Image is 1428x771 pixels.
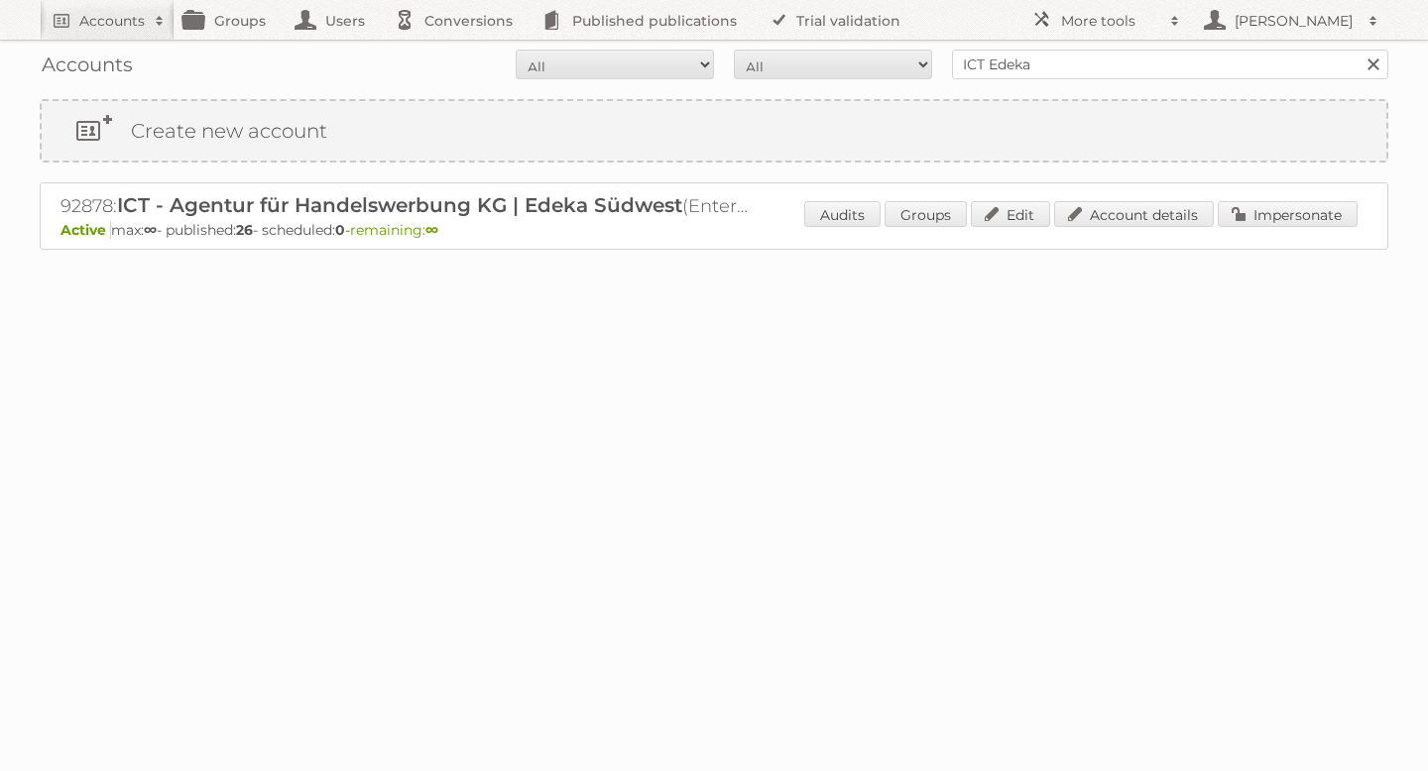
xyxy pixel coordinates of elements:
[804,201,881,227] a: Audits
[144,221,157,239] strong: ∞
[60,221,1368,239] p: max: - published: - scheduled: -
[971,201,1050,227] a: Edit
[1230,11,1359,31] h2: [PERSON_NAME]
[350,221,438,239] span: remaining:
[335,221,345,239] strong: 0
[79,11,145,31] h2: Accounts
[60,193,755,219] h2: 92878: (Enterprise ∞) - TRIAL
[42,101,1386,161] a: Create new account
[117,193,682,217] span: ICT - Agentur für Handelswerbung KG | Edeka Südwest
[236,221,253,239] strong: 26
[1218,201,1358,227] a: Impersonate
[60,221,111,239] span: Active
[885,201,967,227] a: Groups
[1061,11,1160,31] h2: More tools
[1054,201,1214,227] a: Account details
[425,221,438,239] strong: ∞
